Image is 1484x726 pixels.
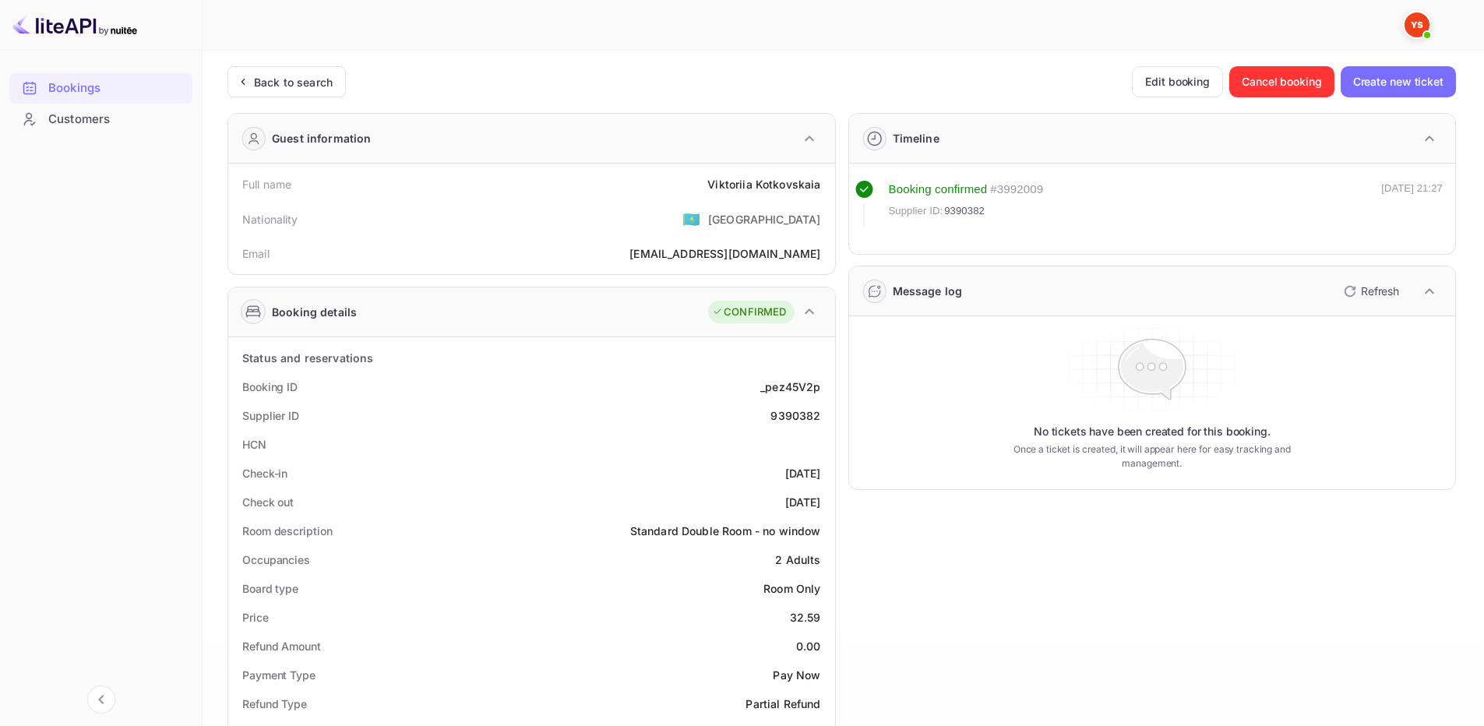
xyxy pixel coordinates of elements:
[48,111,185,129] div: Customers
[272,304,357,320] div: Booking details
[1034,424,1271,439] p: No tickets have been created for this booking.
[889,203,943,219] span: Supplier ID:
[48,79,185,97] div: Bookings
[746,696,820,712] div: Partial Refund
[242,638,321,654] div: Refund Amount
[682,205,700,233] span: United States
[770,407,820,424] div: 9390382
[254,74,333,90] div: Back to search
[242,211,298,227] div: Nationality
[242,436,266,453] div: HCN
[763,580,820,597] div: Room Only
[9,73,192,102] a: Bookings
[1381,181,1443,226] div: [DATE] 21:27
[785,494,821,510] div: [DATE]
[1229,66,1334,97] button: Cancel booking
[242,465,287,481] div: Check-in
[707,176,820,192] div: Viktoriia Kotkovskaia
[989,442,1315,470] p: Once a ticket is created, it will appear here for easy tracking and management.
[242,494,294,510] div: Check out
[9,104,192,135] div: Customers
[796,638,821,654] div: 0.00
[242,407,299,424] div: Supplier ID
[242,379,298,395] div: Booking ID
[893,130,939,146] div: Timeline
[629,245,820,262] div: [EMAIL_ADDRESS][DOMAIN_NAME]
[242,580,298,597] div: Board type
[775,552,820,568] div: 2 Adults
[990,181,1043,199] div: # 3992009
[785,465,821,481] div: [DATE]
[712,305,786,320] div: CONFIRMED
[790,609,821,626] div: 32.59
[1341,66,1456,97] button: Create new ticket
[944,203,985,219] span: 9390382
[1361,283,1399,299] p: Refresh
[242,245,270,262] div: Email
[12,12,137,37] img: LiteAPI logo
[773,667,820,683] div: Pay Now
[87,685,115,714] button: Collapse navigation
[889,181,988,199] div: Booking confirmed
[272,130,372,146] div: Guest information
[242,552,310,568] div: Occupancies
[242,609,269,626] div: Price
[708,211,821,227] div: [GEOGRAPHIC_DATA]
[242,696,307,712] div: Refund Type
[1334,279,1405,304] button: Refresh
[893,283,963,299] div: Message log
[630,523,821,539] div: Standard Double Room - no window
[242,350,373,366] div: Status and reservations
[1405,12,1429,37] img: Yandex Support
[9,73,192,104] div: Bookings
[9,104,192,133] a: Customers
[242,176,291,192] div: Full name
[760,379,820,395] div: _pez45V2p
[242,523,332,539] div: Room description
[1132,66,1223,97] button: Edit booking
[242,667,315,683] div: Payment Type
